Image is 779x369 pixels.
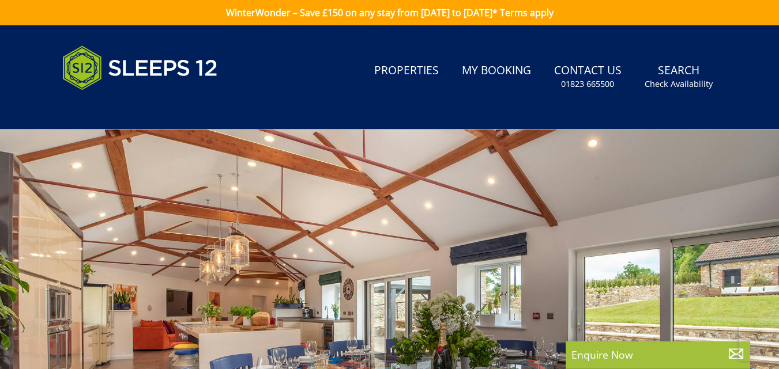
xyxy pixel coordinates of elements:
[640,58,717,96] a: SearchCheck Availability
[457,58,536,84] a: My Booking
[57,104,178,113] iframe: Customer reviews powered by Trustpilot
[370,58,443,84] a: Properties
[571,347,744,362] p: Enquire Now
[561,78,614,90] small: 01823 665500
[550,58,626,96] a: Contact Us01823 665500
[62,39,218,97] img: Sleeps 12
[645,78,713,90] small: Check Availability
